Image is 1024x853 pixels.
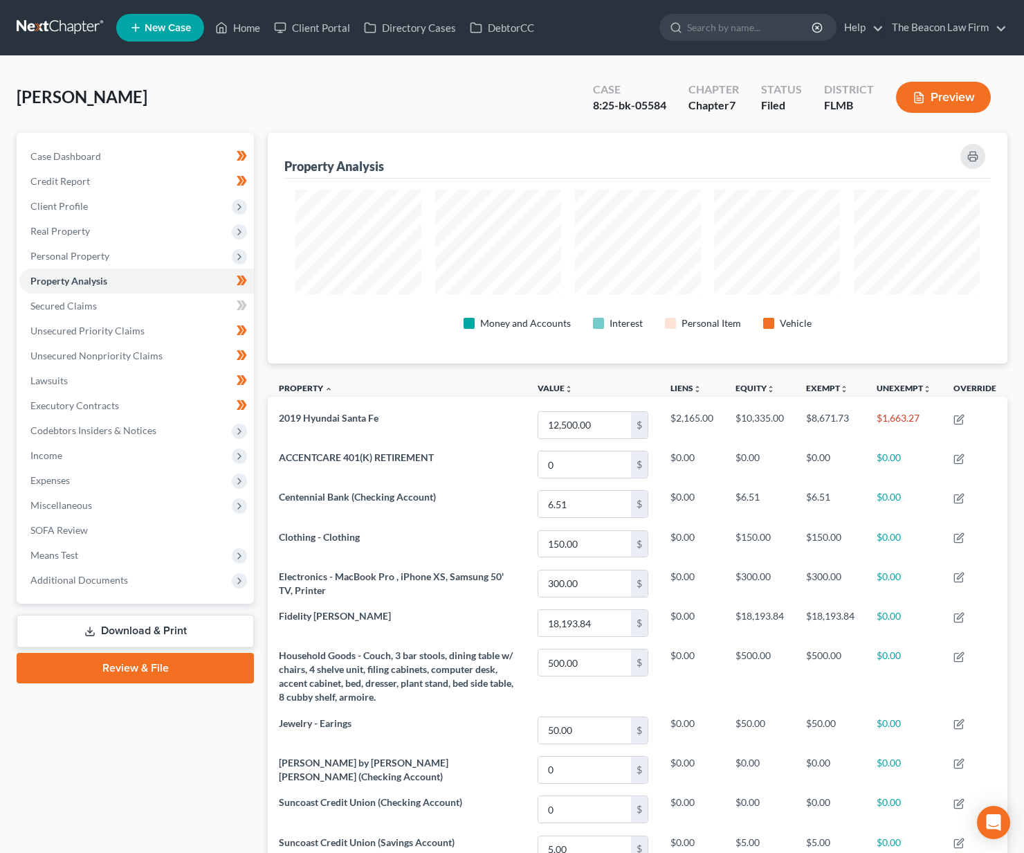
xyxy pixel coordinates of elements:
[279,757,448,782] span: [PERSON_NAME] by [PERSON_NAME] [PERSON_NAME] (Checking Account)
[30,200,88,212] span: Client Profile
[19,518,254,543] a: SOFA Review
[866,524,942,564] td: $0.00
[538,796,631,823] input: 0.00
[284,158,384,174] div: Property Analysis
[30,399,119,411] span: Executory Contracts
[538,383,573,393] a: Valueunfold_more
[30,375,68,386] span: Lawsuits
[687,15,814,40] input: Search by name...
[866,485,942,524] td: $0.00
[538,412,631,438] input: 0.00
[866,604,942,643] td: $0.00
[795,604,866,643] td: $18,193.84
[19,294,254,318] a: Secured Claims
[30,574,128,586] span: Additional Documents
[267,15,357,40] a: Client Portal
[610,316,643,330] div: Interest
[724,405,795,445] td: $10,335.00
[19,318,254,343] a: Unsecured Priority Claims
[659,750,724,789] td: $0.00
[631,717,648,744] div: $
[538,491,631,517] input: 0.00
[279,649,513,703] span: Household Goods - Couch, 3 bar stools, dining table w/ chairs, 4 shelve unit, filing cabinets, co...
[824,98,874,114] div: FLMB
[795,643,866,710] td: $500.00
[208,15,267,40] a: Home
[631,610,648,636] div: $
[593,98,666,114] div: 8:25-bk-05584
[538,451,631,478] input: 0.00
[19,269,254,294] a: Property Analysis
[795,564,866,603] td: $300.00
[30,325,145,336] span: Unsecured Priority Claims
[279,610,391,622] span: Fidelity [PERSON_NAME]
[795,485,866,524] td: $6.51
[659,564,724,603] td: $0.00
[279,383,333,393] a: Property expand_less
[724,750,795,789] td: $0.00
[30,474,70,486] span: Expenses
[724,710,795,750] td: $50.00
[279,531,360,543] span: Clothing - Clothing
[631,531,648,557] div: $
[631,757,648,783] div: $
[659,524,724,564] td: $0.00
[724,445,795,485] td: $0.00
[866,445,942,485] td: $0.00
[885,15,1007,40] a: The Beacon Law Firm
[688,82,739,98] div: Chapter
[324,385,333,393] i: expand_less
[795,524,866,564] td: $150.00
[942,375,1007,406] th: Override
[761,82,802,98] div: Status
[866,564,942,603] td: $0.00
[795,710,866,750] td: $50.00
[631,491,648,517] div: $
[837,15,884,40] a: Help
[19,393,254,418] a: Executory Contracts
[659,405,724,445] td: $2,165.00
[795,405,866,445] td: $8,671.73
[30,524,88,536] span: SOFA Review
[866,710,942,750] td: $0.00
[30,150,101,162] span: Case Dashboard
[659,710,724,750] td: $0.00
[279,412,378,424] span: 2019 Hyundai Santa Fe
[631,649,648,676] div: $
[780,316,812,330] div: Vehicle
[659,604,724,643] td: $0.00
[17,615,254,647] a: Download & Print
[279,571,504,596] span: Electronics - MacBook Pro , iPhone XS, Samsung 50' TV, Printer
[795,790,866,829] td: $0.00
[795,750,866,789] td: $0.00
[866,643,942,710] td: $0.00
[30,449,62,461] span: Income
[480,316,571,330] div: Money and Accounts
[30,250,109,262] span: Personal Property
[659,643,724,710] td: $0.00
[824,82,874,98] div: District
[724,643,795,710] td: $500.00
[30,225,90,237] span: Real Property
[866,750,942,789] td: $0.00
[724,604,795,643] td: $18,193.84
[724,485,795,524] td: $6.51
[463,15,541,40] a: DebtorCC
[896,82,991,113] button: Preview
[279,796,462,808] span: Suncoast Credit Union (Checking Account)
[866,790,942,829] td: $0.00
[659,485,724,524] td: $0.00
[279,491,436,503] span: Centennial Bank (Checking Account)
[682,316,741,330] div: Personal Item
[279,451,434,463] span: ACCENTCARE 401(K) RETIREMENT
[279,836,455,848] span: Suncoast Credit Union (Savings Account)
[565,385,573,393] i: unfold_more
[977,806,1010,839] div: Open Intercom Messenger
[30,549,78,561] span: Means Test
[767,385,775,393] i: unfold_more
[688,98,739,114] div: Chapter
[729,98,735,111] span: 7
[593,82,666,98] div: Case
[866,405,942,445] td: $1,663.27
[631,571,648,597] div: $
